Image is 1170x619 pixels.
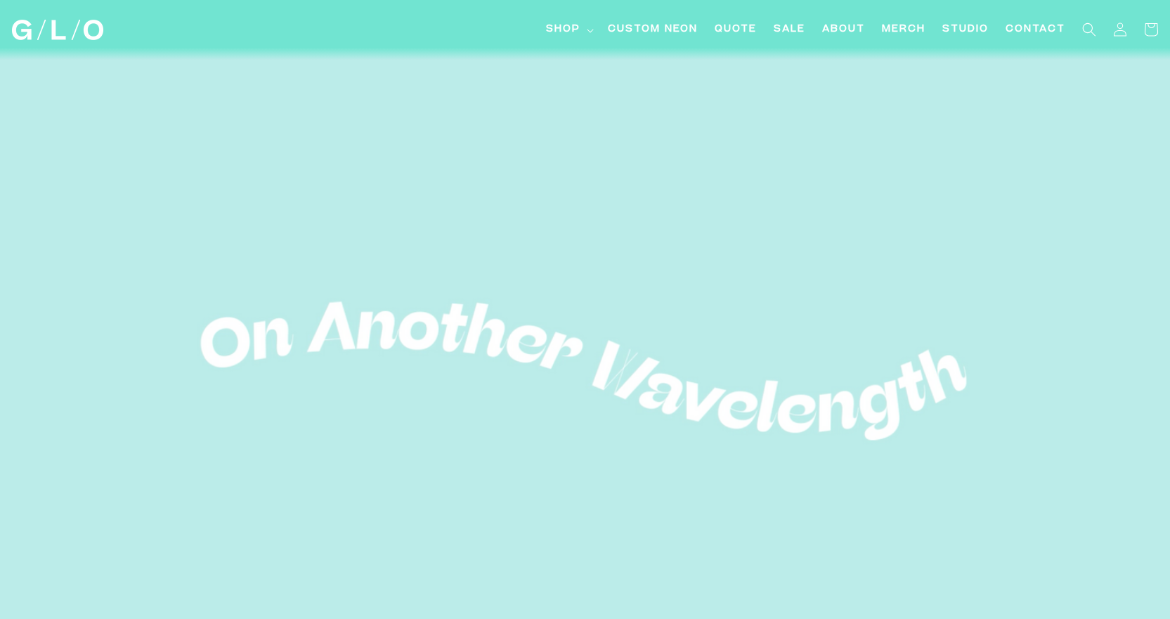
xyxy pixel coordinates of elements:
a: Studio [934,14,997,46]
summary: Search [1074,14,1105,45]
span: Merch [882,22,925,37]
summary: Shop [538,14,599,46]
span: Studio [942,22,989,37]
a: GLO Studio [6,15,108,46]
a: SALE [765,14,814,46]
span: Quote [715,22,757,37]
a: Contact [997,14,1074,46]
span: SALE [774,22,805,37]
span: Shop [546,22,580,37]
span: Custom Neon [608,22,698,37]
img: GLO Studio [12,20,103,40]
a: About [814,14,873,46]
span: About [822,22,865,37]
span: Contact [1006,22,1065,37]
a: Custom Neon [599,14,706,46]
a: Merch [873,14,934,46]
a: Quote [706,14,765,46]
